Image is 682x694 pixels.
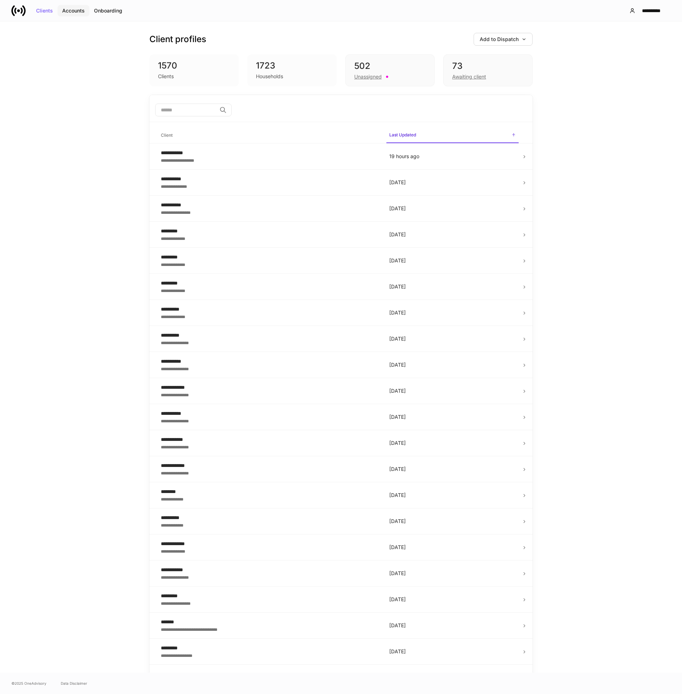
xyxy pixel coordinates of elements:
[389,622,516,629] p: [DATE]
[389,257,516,264] p: [DATE]
[158,73,174,80] div: Clients
[11,680,46,686] span: © 2025 OneAdvisory
[61,680,87,686] a: Data Disclaimer
[389,205,516,212] p: [DATE]
[161,132,173,139] h6: Client
[389,413,516,421] p: [DATE]
[36,8,53,13] div: Clients
[389,131,416,138] h6: Last Updated
[256,60,328,71] div: 1723
[443,54,533,86] div: 73Awaiting client
[89,5,127,16] button: Onboarding
[158,60,230,71] div: 1570
[389,283,516,290] p: [DATE]
[389,335,516,342] p: [DATE]
[452,73,486,80] div: Awaiting client
[256,73,283,80] div: Households
[474,33,533,46] button: Add to Dispatch
[389,492,516,499] p: [DATE]
[389,466,516,473] p: [DATE]
[386,128,519,143] span: Last Updated
[354,60,426,72] div: 502
[345,54,435,86] div: 502Unassigned
[62,8,85,13] div: Accounts
[389,231,516,238] p: [DATE]
[354,73,382,80] div: Unassigned
[389,596,516,603] p: [DATE]
[389,648,516,655] p: [DATE]
[452,60,524,72] div: 73
[389,309,516,316] p: [DATE]
[389,179,516,186] p: [DATE]
[94,8,122,13] div: Onboarding
[158,128,381,143] span: Client
[389,361,516,368] p: [DATE]
[389,439,516,447] p: [DATE]
[389,570,516,577] p: [DATE]
[149,34,206,45] h3: Client profiles
[58,5,89,16] button: Accounts
[31,5,58,16] button: Clients
[389,544,516,551] p: [DATE]
[389,387,516,394] p: [DATE]
[480,37,527,42] div: Add to Dispatch
[389,153,516,160] p: 19 hours ago
[389,518,516,525] p: [DATE]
